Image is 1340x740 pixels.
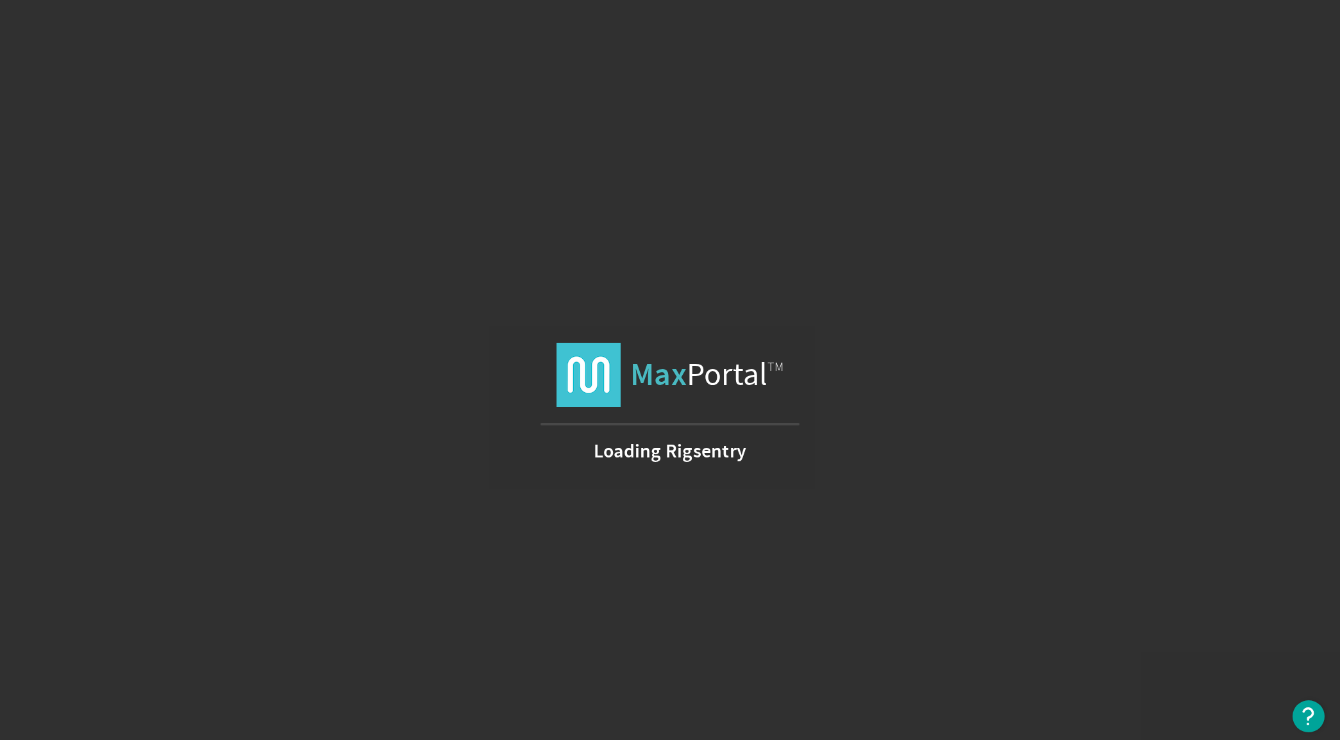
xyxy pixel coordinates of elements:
[767,359,783,375] span: TM
[594,445,746,457] strong: Loading Rigsentry
[630,343,783,407] span: Portal
[1293,700,1325,732] button: Open Resource Center
[630,354,687,395] strong: Max
[557,343,621,407] img: logo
